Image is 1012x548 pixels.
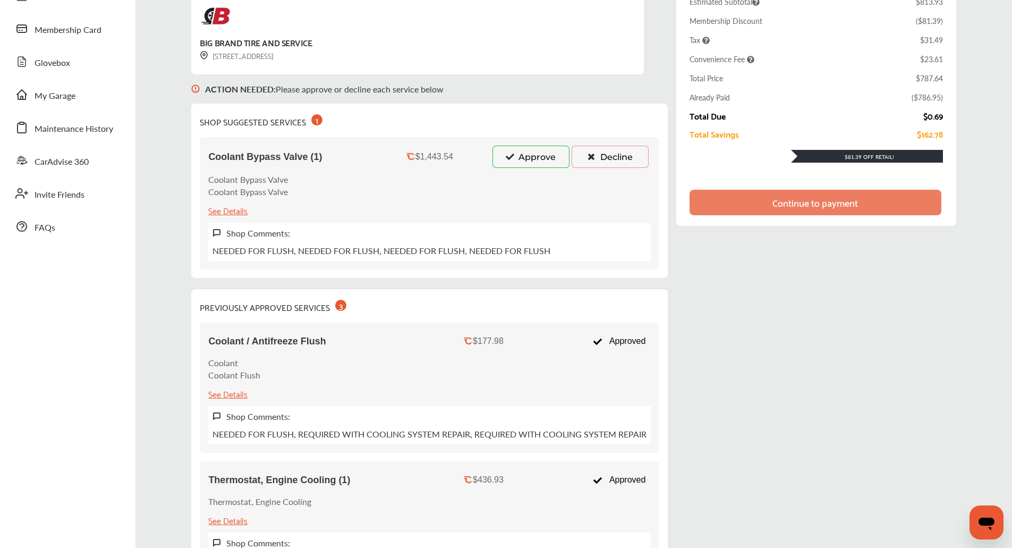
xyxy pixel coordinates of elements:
[690,92,730,103] div: Already Paid
[690,35,710,45] span: Tax
[200,298,346,314] div: PREVIOUSLY APPROVED SERVICES
[208,186,288,198] p: Coolant Bypass Valve
[588,331,651,351] div: Approved
[208,369,260,381] p: Coolant Flush
[208,475,350,486] span: Thermostat, Engine Cooling (1)
[690,129,739,139] div: Total Savings
[920,54,943,64] div: $23.61
[200,49,274,62] div: [STREET_ADDRESS]
[35,23,101,37] span: Membership Card
[208,495,311,508] p: Thermostat, Engine Cooling
[311,114,322,125] div: 1
[473,475,504,485] div: $436.93
[35,155,89,169] span: CarAdvise 360
[212,245,550,257] p: NEEDED FOR FLUSH, NEEDED FOR FLUSH, NEEDED FOR FLUSH, NEEDED FOR FLUSH
[588,470,651,490] div: Approved
[226,410,290,423] label: Shop Comments:
[920,35,943,45] div: $31.49
[10,48,125,75] a: Glovebox
[226,227,290,239] label: Shop Comments:
[35,56,70,70] span: Glovebox
[212,538,221,547] img: svg+xml;base64,PHN2ZyB3aWR0aD0iMTYiIGhlaWdodD0iMTciIHZpZXdCb3g9IjAgMCAxNiAxNyIgZmlsbD0ibm9uZSIgeG...
[690,73,723,83] div: Total Price
[572,146,649,168] button: Decline
[208,357,260,369] p: Coolant
[200,5,231,27] img: logo-bigbrand.png
[208,336,326,347] span: Coolant / Antifreeze Flush
[916,15,943,26] div: ( $81.39 )
[690,15,762,26] div: Membership Discount
[473,336,504,346] div: $177.98
[791,153,943,161] div: $81.39 Off Retail!
[335,300,346,311] div: 3
[205,83,444,95] p: Please approve or decline each service below
[212,229,221,238] img: svg+xml;base64,PHN2ZyB3aWR0aD0iMTYiIGhlaWdodD0iMTciIHZpZXdCb3g9IjAgMCAxNiAxNyIgZmlsbD0ibm9uZSIgeG...
[208,203,248,217] div: See Details
[212,428,647,440] p: NEEDED FOR FLUSH, REQUIRED WITH COOLING SYSTEM REPAIR, REQUIRED WITH COOLING SYSTEM REPAIR
[205,83,276,95] b: ACTION NEEDED :
[10,114,125,141] a: Maintenance History
[10,213,125,240] a: FAQs
[10,15,125,43] a: Membership Card
[492,146,569,168] button: Approve
[10,180,125,207] a: Invite Friends
[208,173,288,186] p: Coolant Bypass Valve
[917,129,943,139] div: $162.78
[690,111,726,121] div: Total Due
[415,152,453,162] div: $1,443.54
[208,151,322,163] span: Coolant Bypass Valve (1)
[191,74,200,104] img: svg+xml;base64,PHN2ZyB3aWR0aD0iMTYiIGhlaWdodD0iMTciIHZpZXdCb3g9IjAgMCAxNiAxNyIgZmlsbD0ibm9uZSIgeG...
[916,73,943,83] div: $787.64
[200,51,208,60] img: svg+xml;base64,PHN2ZyB3aWR0aD0iMTYiIGhlaWdodD0iMTciIHZpZXdCb3g9IjAgMCAxNiAxNyIgZmlsbD0ibm9uZSIgeG...
[35,188,84,202] span: Invite Friends
[200,35,312,49] div: BIG BRAND TIRE AND SERVICE
[10,147,125,174] a: CarAdvise 360
[35,89,75,103] span: My Garage
[35,221,55,235] span: FAQs
[772,197,858,208] div: Continue to payment
[690,54,754,64] span: Convenience Fee
[970,505,1004,539] iframe: Button to launch messaging window
[923,111,943,121] div: $0.69
[10,81,125,108] a: My Garage
[208,513,248,527] div: See Details
[35,122,113,136] span: Maintenance History
[912,92,943,103] div: ( $786.95 )
[200,112,322,129] div: SHOP SUGGESTED SERVICES
[208,386,248,401] div: See Details
[212,412,221,421] img: svg+xml;base64,PHN2ZyB3aWR0aD0iMTYiIGhlaWdodD0iMTciIHZpZXdCb3g9IjAgMCAxNiAxNyIgZmlsbD0ibm9uZSIgeG...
